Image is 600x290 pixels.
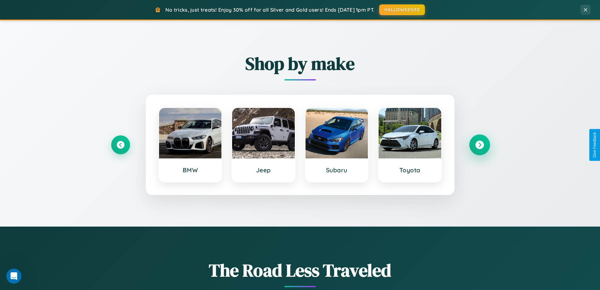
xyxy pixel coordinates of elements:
h3: Toyota [385,166,435,174]
h1: The Road Less Traveled [111,258,489,282]
h3: BMW [165,166,215,174]
h2: Shop by make [111,51,489,76]
h3: Subaru [312,166,362,174]
iframe: Intercom live chat [6,269,21,284]
div: Give Feedback [592,132,597,158]
span: No tricks, just treats! Enjoy 30% off for all Silver and Gold users! Ends [DATE] 1pm PT. [165,7,374,13]
h3: Jeep [238,166,289,174]
button: HALLOWEEN30 [379,4,425,15]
